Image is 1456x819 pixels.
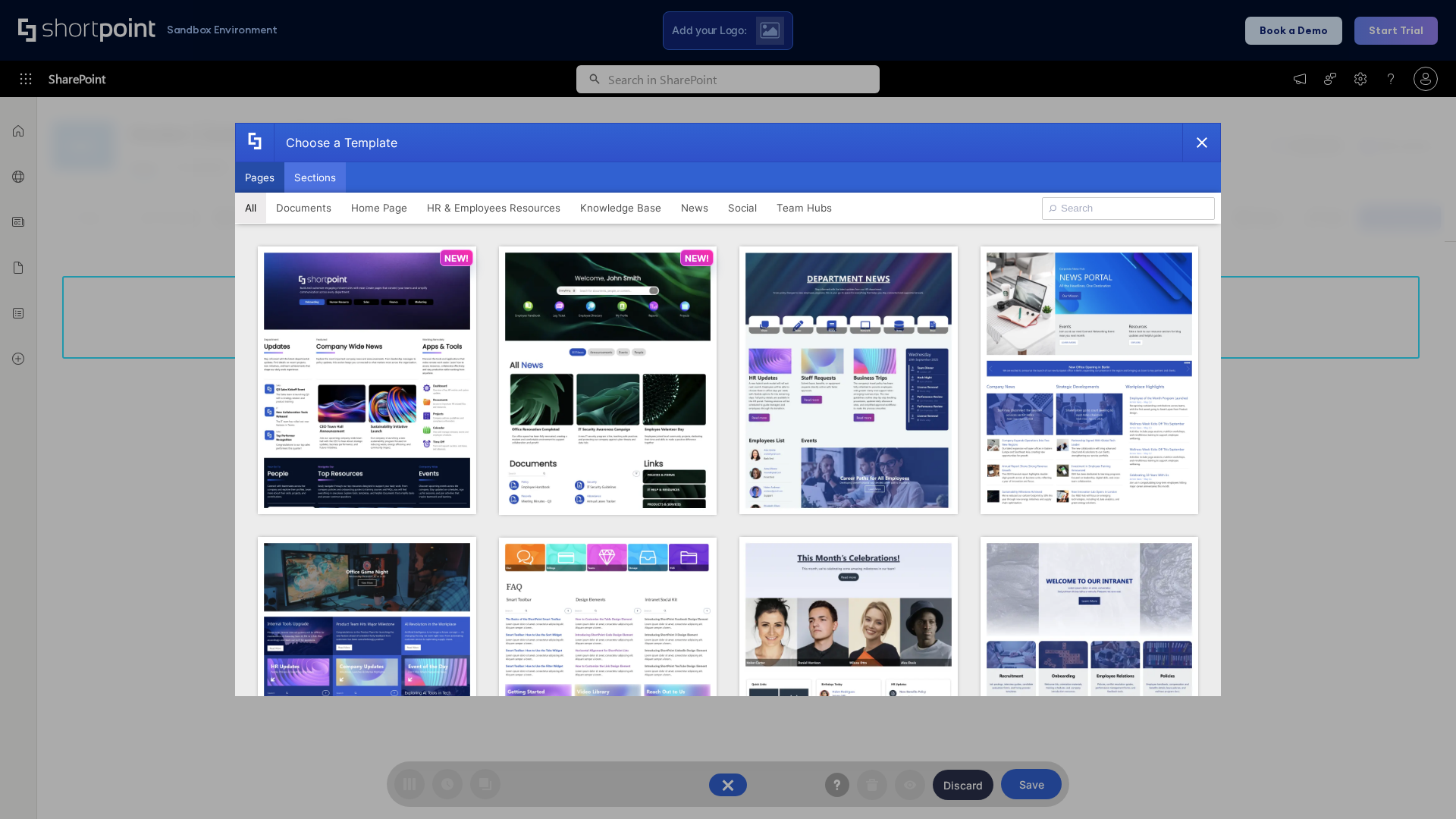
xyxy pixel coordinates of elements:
button: HR & Employees Resources [417,193,570,223]
div: template selector [235,123,1221,696]
button: Social [718,193,767,223]
input: Search [1042,197,1215,220]
button: News [671,193,718,223]
p: NEW! [444,253,469,264]
p: NEW! [685,253,709,264]
button: Documents [266,193,341,223]
iframe: Chat Widget [1380,746,1456,819]
button: Knowledge Base [570,193,671,223]
button: Home Page [341,193,417,223]
button: Sections [284,162,346,193]
button: All [235,193,266,223]
button: Team Hubs [767,193,842,223]
button: Pages [235,162,284,193]
div: Choose a Template [274,124,397,162]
